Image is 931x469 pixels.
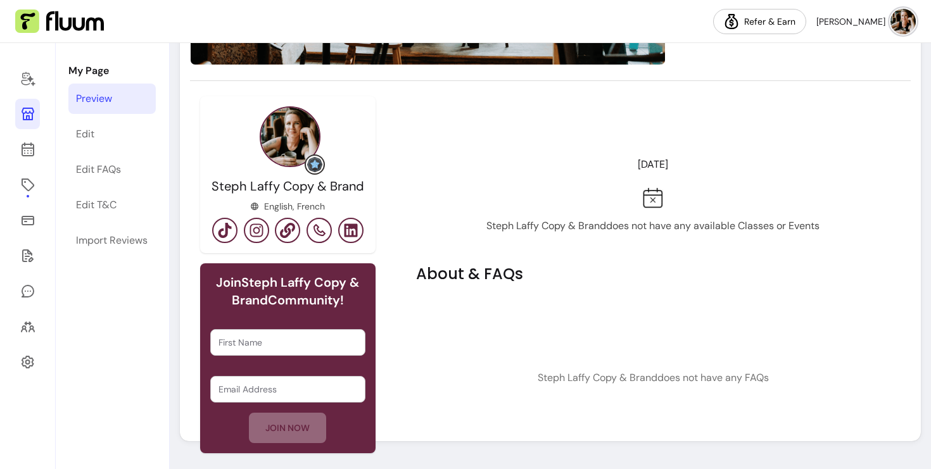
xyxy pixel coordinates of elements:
img: Grow [307,157,322,172]
a: My Page [15,99,40,129]
h6: Join Steph Laffy Copy & Brand Community! [210,273,365,309]
p: Steph Laffy Copy & Brand does not have any FAQs [538,370,769,385]
img: avatar [890,9,916,34]
a: Edit FAQs [68,154,156,185]
a: Refer & Earn [713,9,806,34]
div: Edit T&C [76,197,117,213]
a: Settings [15,347,40,377]
a: Preview [68,84,156,114]
a: Clients [15,311,40,342]
a: Calendar [15,134,40,165]
a: Offerings [15,170,40,200]
a: Edit [68,119,156,149]
h2: About & FAQs [416,264,891,284]
a: Home [15,63,40,94]
div: Preview [76,91,112,106]
div: Edit FAQs [76,162,121,177]
a: Forms [15,241,40,271]
a: My Messages [15,276,40,306]
button: avatar[PERSON_NAME] [816,9,916,34]
div: Edit [76,127,94,142]
a: Sales [15,205,40,235]
header: [DATE] [416,152,891,177]
img: Provider image [260,106,320,167]
div: Import Reviews [76,233,148,248]
a: Edit T&C [68,190,156,220]
input: Email Address [218,383,357,396]
a: Import Reviews [68,225,156,256]
span: Steph Laffy Copy & Brand [212,178,364,194]
div: English, French [250,200,325,213]
input: First Name [218,336,357,349]
img: Fluum Logo [15,9,104,34]
img: Fully booked icon [643,187,663,208]
span: [PERSON_NAME] [816,15,885,28]
p: My Page [68,63,156,78]
p: Steph Laffy Copy & Brand does not have any available Classes or Events [486,218,820,234]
